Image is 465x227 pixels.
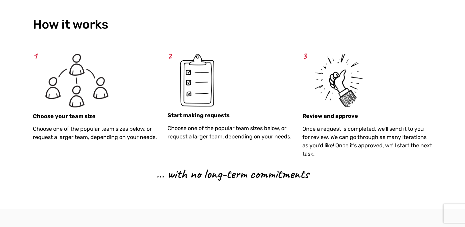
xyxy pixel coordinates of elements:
[33,167,432,180] p: … with no long-term commitments
[167,50,172,62] strong: 2
[2,86,6,90] input: Subscribe to UX Team newsletter.
[33,113,96,120] strong: Choose your team size
[167,112,230,119] strong: Start making requests
[167,124,298,141] p: Choose one of the popular team sizes below, or request a larger team, depending on your needs.
[121,0,143,6] span: Last Name
[8,86,239,91] span: Subscribe to UX Team newsletter.
[33,125,163,141] p: Choose one of the popular team sizes below, or request a larger team, depending on your needs.
[302,113,358,119] strong: Review and approve
[33,18,432,32] h2: How it works
[33,50,37,62] strong: 1
[434,197,465,227] iframe: Chat Widget
[302,125,432,158] p: Once a request is completed, we’ll send it to you for review. We can go through as many iteration...
[302,50,307,62] strong: 3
